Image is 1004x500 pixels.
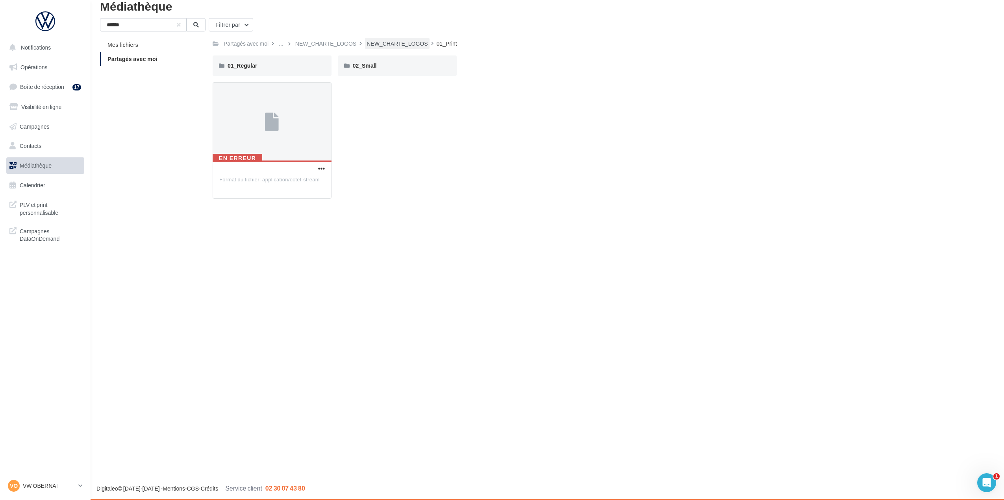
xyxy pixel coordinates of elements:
[209,18,253,31] button: Filtrer par
[219,176,325,183] div: Format du fichier: application/octet-stream
[5,39,83,56] button: Notifications
[163,485,185,492] a: Mentions
[21,103,61,110] span: Visibilité en ligne
[228,62,257,69] span: 01_Regular
[5,78,86,95] a: Boîte de réception17
[5,196,86,220] a: PLV et print personnalisable
[5,223,86,246] a: Campagnes DataOnDemand
[5,157,86,174] a: Médiathèque
[201,485,218,492] a: Crédits
[20,142,41,149] span: Contacts
[10,482,18,490] span: VO
[213,154,262,162] div: En erreur
[353,62,377,69] span: 02_Small
[187,485,199,492] a: CGS
[5,118,86,135] a: Campagnes
[20,64,47,70] span: Opérations
[20,199,81,216] span: PLV et print personnalisable
[107,55,157,62] span: Partagés avec moi
[277,38,285,49] div: ...
[5,177,86,194] a: Calendrier
[20,162,52,169] span: Médiathèque
[96,485,118,492] a: Digitaleo
[437,40,457,48] div: 01_Print
[21,44,51,51] span: Notifications
[5,59,86,76] a: Opérations
[23,482,75,490] p: VW OBERNAI
[5,99,86,115] a: Visibilité en ligne
[224,40,269,48] div: Partagés avec moi
[20,182,45,188] span: Calendrier
[225,484,262,492] span: Service client
[265,484,305,492] span: 02 30 07 43 80
[72,84,81,90] div: 17
[5,138,86,154] a: Contacts
[20,226,81,243] span: Campagnes DataOnDemand
[993,473,1000,480] span: 1
[367,40,428,48] div: NEW_CHARTE_LOGOS
[977,473,996,492] iframe: Intercom live chat
[6,478,84,493] a: VO VW OBERNAI
[295,40,356,48] div: NEW_CHARTE_LOGOS
[20,83,64,90] span: Boîte de réception
[107,41,138,48] span: Mes fichiers
[20,123,50,129] span: Campagnes
[96,485,305,492] span: © [DATE]-[DATE] - - -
